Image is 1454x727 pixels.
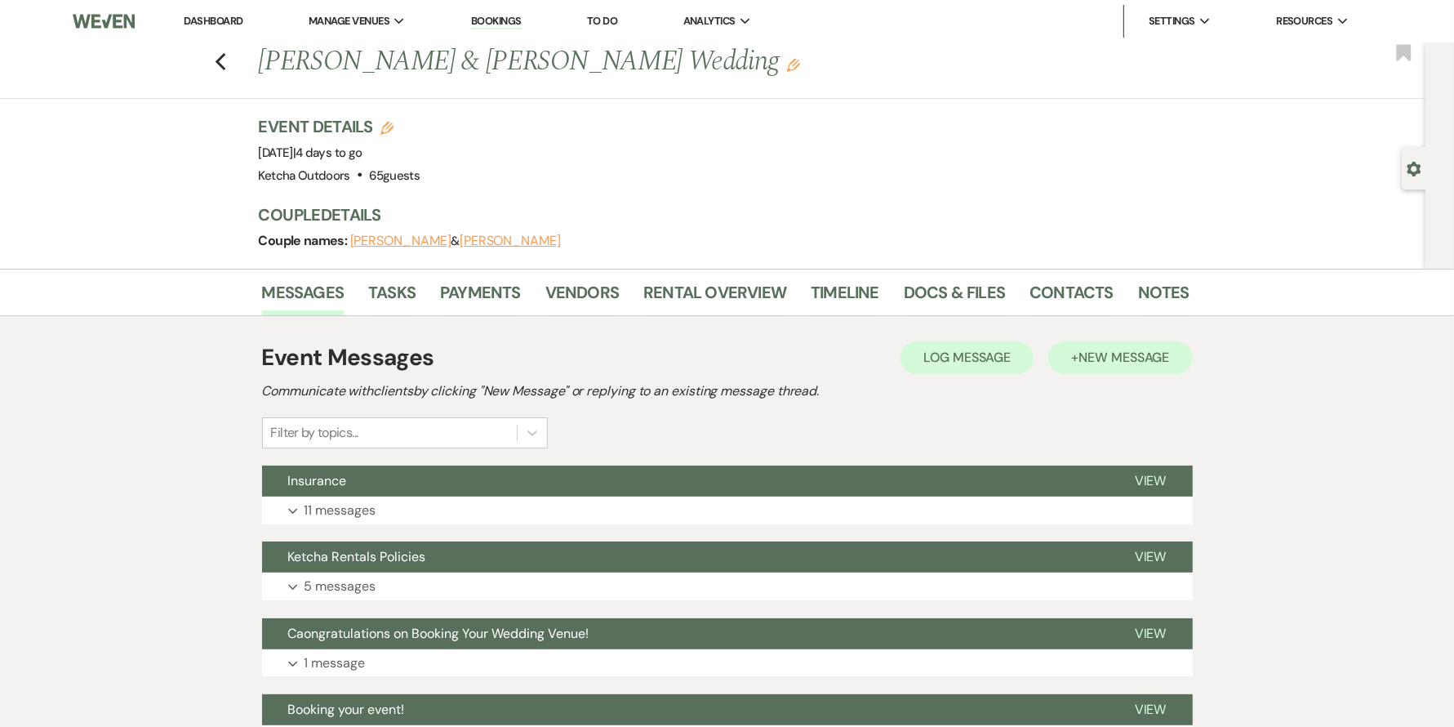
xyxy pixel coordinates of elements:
span: 65 guests [369,167,420,184]
span: [DATE] [259,145,362,161]
button: Open lead details [1407,160,1421,176]
span: Ketcha Rentals Policies [288,548,426,565]
button: View [1109,618,1193,649]
a: Dashboard [184,14,242,28]
h1: Event Messages [262,341,434,375]
h1: [PERSON_NAME] & [PERSON_NAME] Wedding [259,42,990,82]
a: Payments [440,279,521,315]
a: Rental Overview [643,279,786,315]
button: View [1109,542,1193,573]
span: Resources [1276,13,1332,29]
a: Contacts [1029,279,1114,315]
p: 1 message [305,653,366,674]
span: Settings [1149,13,1195,29]
a: Vendors [545,279,619,315]
span: Ketcha Outdoors [259,167,350,184]
a: Tasks [368,279,416,315]
span: Analytics [683,13,736,29]
span: Couple names: [259,232,350,249]
button: [PERSON_NAME] [350,234,451,248]
button: View [1109,466,1193,497]
button: Booking your event! [262,694,1109,725]
button: 11 messages [262,497,1193,524]
button: Ketcha Rentals Policies [262,542,1109,573]
button: Insurance [262,466,1109,497]
span: View [1135,548,1167,565]
span: View [1135,701,1167,718]
a: Bookings [471,14,522,29]
h3: Event Details [259,115,420,138]
a: To Do [587,14,617,28]
span: & [350,233,561,249]
h3: Couple Details [259,203,1173,226]
button: 5 messages [262,573,1193,600]
span: View [1135,625,1167,642]
span: Manage Venues [309,13,389,29]
span: Log Message [923,349,1011,366]
span: | [293,145,362,161]
span: Booking your event! [288,701,405,718]
span: New Message [1078,349,1169,366]
p: 11 messages [305,500,376,521]
button: View [1109,694,1193,725]
button: Caongratulations on Booking Your Wedding Venue! [262,618,1109,649]
h2: Communicate with clients by clicking "New Message" or replying to an existing message thread. [262,381,1193,401]
button: Edit [787,57,800,72]
div: Filter by topics... [271,423,358,443]
button: [PERSON_NAME] [460,234,561,248]
p: 5 messages [305,576,376,597]
span: View [1135,472,1167,489]
span: 4 days to go [296,145,362,161]
button: Log Message [900,341,1034,374]
span: Caongratulations on Booking Your Wedding Venue! [288,625,589,642]
span: Insurance [288,472,347,489]
a: Messages [262,279,345,315]
a: Notes [1138,279,1189,315]
img: Weven Logo [73,4,135,38]
button: 1 message [262,649,1193,677]
button: +New Message [1048,341,1192,374]
a: Timeline [811,279,879,315]
a: Docs & Files [904,279,1005,315]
